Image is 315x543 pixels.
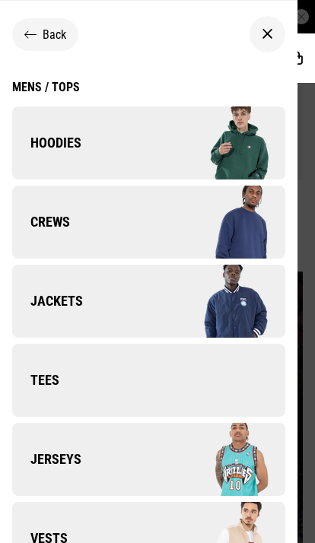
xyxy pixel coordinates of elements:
[43,27,66,42] span: Back
[12,80,80,106] a: Mens / Tops
[12,265,285,338] a: Jackets Jackets
[12,6,58,52] button: Open LiveChat chat widget
[12,371,59,389] span: Tees
[148,263,285,339] img: Jackets
[12,106,285,179] a: Hoodies Hoodies
[148,421,285,497] img: Jerseys
[12,186,285,259] a: Crews Crews
[12,292,83,310] span: Jackets
[12,423,285,496] a: Jerseys Jerseys
[12,134,81,152] span: Hoodies
[148,342,285,418] img: Tees
[148,105,285,181] img: Hoodies
[12,344,285,417] a: Tees Tees
[12,213,70,231] span: Crews
[148,184,285,260] img: Crews
[12,80,80,94] div: Mens / Tops
[12,450,81,468] span: Jerseys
